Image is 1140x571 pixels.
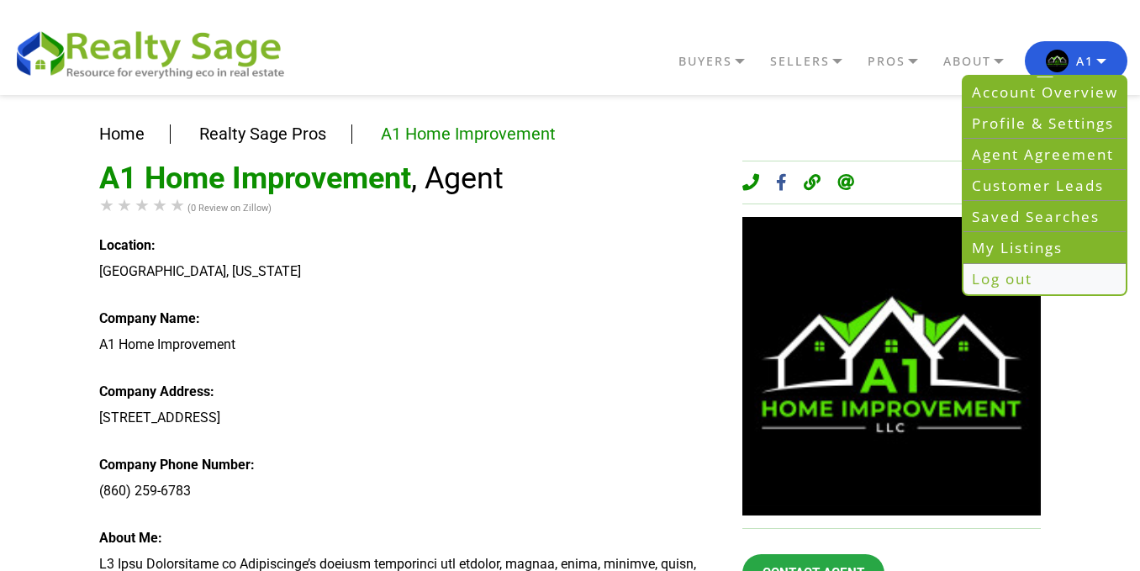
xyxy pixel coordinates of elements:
img: RS user logo [1046,50,1069,72]
h1: A1 Home Improvement [99,161,717,196]
div: Company Phone Number: [99,454,717,476]
a: Realty Sage Pros [199,124,326,144]
a: Saved Searches [963,202,1126,233]
div: (860) 259‑6783 [99,480,717,502]
div: v 4.0.25 [47,27,82,40]
img: website_grey.svg [27,44,40,57]
div: Location: [99,235,717,256]
div: Domain Overview [64,99,150,110]
img: tab_keywords_by_traffic_grey.svg [167,98,181,111]
a: A1 Home Improvement [381,124,556,144]
div: Company Name: [99,308,717,330]
a: PROS [863,47,939,76]
div: Keywords by Traffic [186,99,283,110]
a: Home [99,124,145,144]
div: [GEOGRAPHIC_DATA], [US_STATE] [99,261,717,283]
div: (0 Review on Zillow) [99,197,717,219]
img: REALTY SAGE [13,25,298,81]
div: [STREET_ADDRESS] [99,407,717,429]
div: Domain: [DOMAIN_NAME] [44,44,185,57]
div: About Me: [99,527,717,549]
a: SELLERS [766,47,863,76]
a: My Listings [963,233,1126,264]
a: Agent Agreement [963,139,1126,170]
span: , Agent [411,161,504,196]
a: BUYERS [674,47,766,76]
img: tab_domain_overview_orange.svg [45,98,59,111]
a: Customer Leads [963,171,1126,202]
a: Account Overview [963,77,1126,108]
a: Profile & Settings [963,108,1126,139]
a: Log out [963,264,1126,294]
div: Rating of this product is 0 out of 5. [99,197,187,214]
div: A1 Home Improvement [99,334,717,356]
div: Company Address: [99,381,717,403]
a: ABOUT [939,47,1025,76]
button: RS user logo A1 [1025,41,1127,81]
img: A1 Home Improvement [742,217,1041,515]
img: logo_orange.svg [27,27,40,40]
